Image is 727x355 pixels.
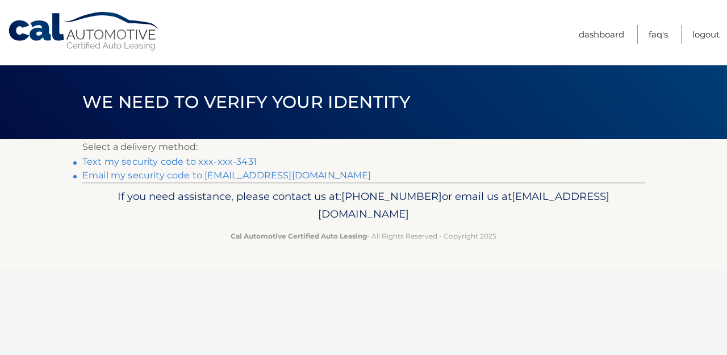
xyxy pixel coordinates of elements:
[579,25,624,44] a: Dashboard
[231,232,367,240] strong: Cal Automotive Certified Auto Leasing
[82,139,645,155] p: Select a delivery method:
[341,190,442,203] span: [PHONE_NUMBER]
[649,25,668,44] a: FAQ's
[82,156,257,167] a: Text my security code to xxx-xxx-3431
[692,25,720,44] a: Logout
[90,230,637,242] p: - All Rights Reserved - Copyright 2025
[82,91,410,112] span: We need to verify your identity
[7,11,161,52] a: Cal Automotive
[82,170,371,181] a: Email my security code to [EMAIL_ADDRESS][DOMAIN_NAME]
[90,187,637,224] p: If you need assistance, please contact us at: or email us at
